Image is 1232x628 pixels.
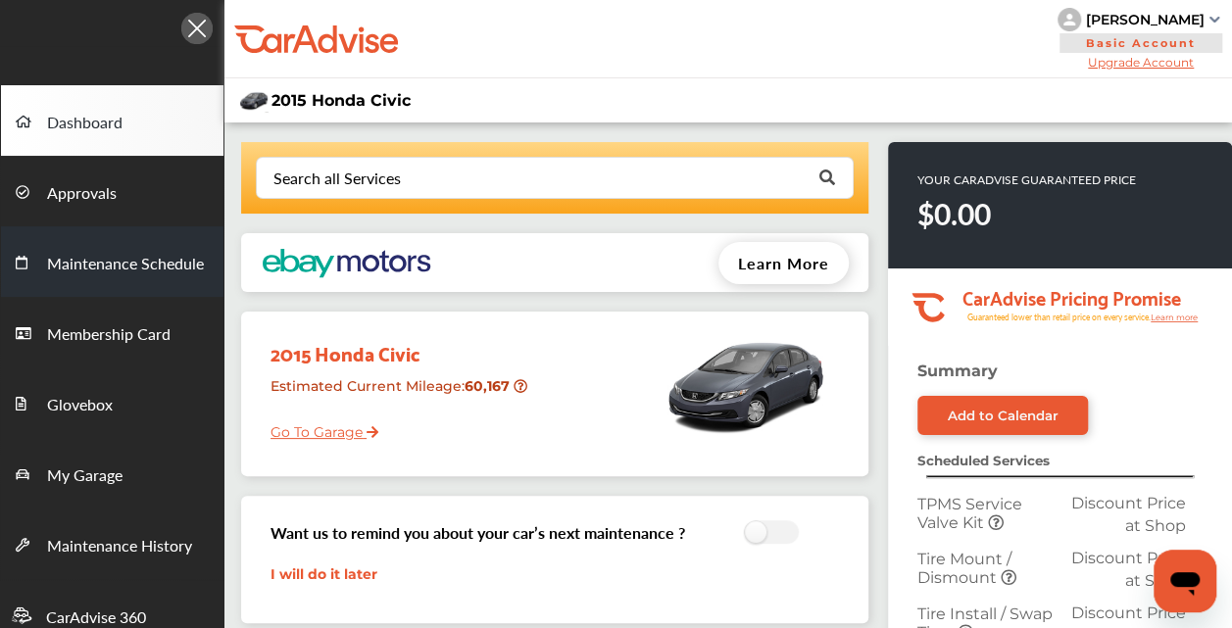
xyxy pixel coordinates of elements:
[917,396,1088,435] a: Add to Calendar
[917,193,991,234] strong: $0.00
[1151,313,1198,322] tspan: Learn more
[181,13,213,44] img: Icon.5fd9dcc7.svg
[1058,8,1081,31] img: knH8PDtVvWoAbQRylUukY18CTiRevjo20fAtgn5MLBQj4uumYvk2MzTtcAIzfGAtb1XOLVMAvhLuqoNAbL4reqehy0jehNKdM...
[663,321,829,449] img: mobile_9894_st0640_046.jpg
[1058,55,1224,70] span: Upgrade Account
[239,88,269,113] img: mobile_9894_st0640_046.jpg
[271,521,685,544] h3: Want us to remind you about your car’s next maintenance ?
[1,297,223,367] a: Membership Card
[1,367,223,438] a: Glovebox
[1,85,223,156] a: Dashboard
[1,438,223,508] a: My Garage
[917,362,998,380] strong: Summary
[1071,494,1186,535] span: Discount Price at Shop
[47,111,123,136] span: Dashboard
[271,91,411,110] span: 2015 Honda Civic
[917,550,1011,587] span: Tire Mount / Dismount
[1154,550,1216,612] iframe: Button to launch messaging window
[948,408,1059,423] div: Add to Calendar
[273,170,401,186] div: Search all Services
[1071,549,1186,590] span: Discount Price at Shop
[1,156,223,226] a: Approvals
[256,321,543,369] div: 2015 Honda Civic
[967,312,1151,323] tspan: Guaranteed lower than retail price on every service.
[738,252,829,274] span: Learn More
[961,280,1180,314] tspan: CarAdvise Pricing Promise
[1209,17,1219,23] img: sCxJUJ+qAmfqhQGDUl18vwLg4ZYJ6CxN7XmbOMBAAAAAElFTkSuQmCC
[256,369,543,419] div: Estimated Current Mileage :
[1086,11,1205,28] div: [PERSON_NAME]
[1060,33,1222,53] span: Basic Account
[256,409,378,446] a: Go To Garage
[47,252,204,277] span: Maintenance Schedule
[271,565,377,583] a: I will do it later
[47,463,123,489] span: My Garage
[47,322,171,348] span: Membership Card
[917,171,1136,188] p: YOUR CARADVISE GUARANTEED PRICE
[917,453,1050,468] strong: Scheduled Services
[1,226,223,297] a: Maintenance Schedule
[1,508,223,579] a: Maintenance History
[47,534,192,559] span: Maintenance History
[47,181,117,207] span: Approvals
[917,495,1022,532] span: TPMS Service Valve Kit
[47,393,113,418] span: Glovebox
[465,377,514,395] strong: 60,167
